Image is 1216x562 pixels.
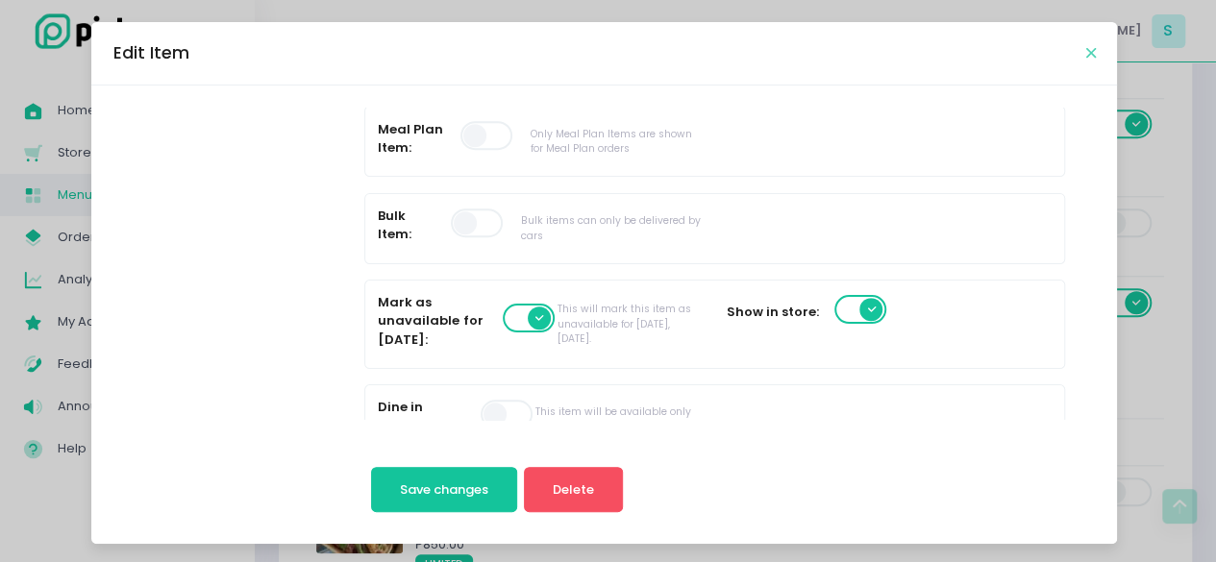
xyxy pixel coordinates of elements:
label: Mark as unavailable for [DATE]: [378,293,486,350]
div: This will mark this item as unavailable for [DATE], [DATE] . [558,302,703,347]
div: Only Meal Plan Items are shown for Meal Plan orders [531,127,703,157]
label: Dine in Exclusive: [378,398,464,435]
label: Meal Plan Item: [378,120,444,158]
div: This item will be available only on dine-in. [535,404,703,434]
button: Close [1085,48,1095,58]
label: Bulk Item: [378,207,434,244]
button: Save changes [371,467,518,513]
button: Delete [524,467,624,513]
div: Bulk items can only be delivered by cars [521,213,703,243]
label: Show in store: [727,303,819,322]
div: Edit Item [113,40,189,65]
span: Delete [553,480,594,499]
span: Save changes [400,480,488,499]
